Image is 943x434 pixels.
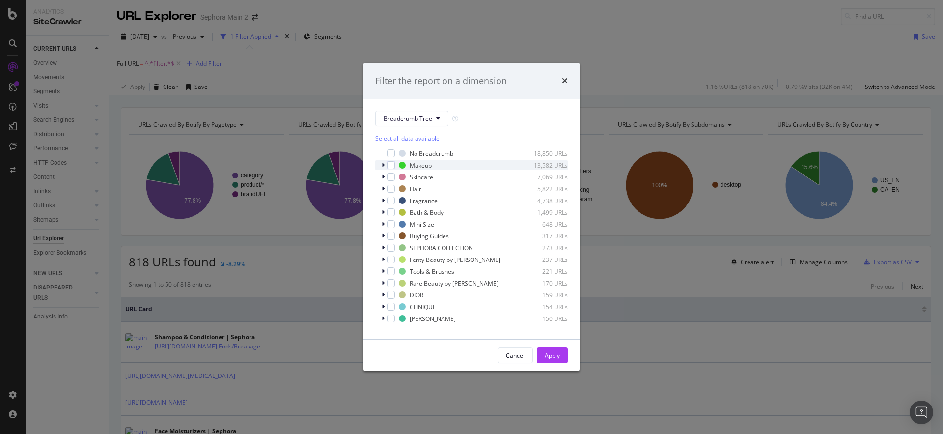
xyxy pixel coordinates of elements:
[520,267,568,276] div: 221 URLs
[520,161,568,170] div: 13,582 URLs
[410,185,421,193] div: Hair
[384,115,432,123] span: Breadcrumb Tree
[410,173,433,181] div: Skincare
[410,220,434,229] div: Mini Size
[520,232,568,240] div: 317 URLs
[375,75,507,87] div: Filter the report on a dimension
[410,291,423,299] div: DIOR
[910,401,933,424] div: Open Intercom Messenger
[520,208,568,217] div: 1,499 URLs
[363,63,580,372] div: modal
[520,303,568,311] div: 154 URLs
[537,347,568,363] button: Apply
[498,347,533,363] button: Cancel
[520,185,568,193] div: 5,822 URLs
[410,161,432,170] div: Makeup
[410,149,453,158] div: No Breadcrumb
[520,149,568,158] div: 18,850 URLs
[375,134,568,143] div: Select all data available
[410,315,456,323] div: [PERSON_NAME]
[520,315,568,323] div: 150 URLs
[410,279,499,288] div: Rare Beauty by [PERSON_NAME]
[410,267,454,276] div: Tools & Brushes
[520,220,568,229] div: 648 URLs
[545,351,560,360] div: Apply
[506,351,525,360] div: Cancel
[410,303,436,311] div: CLINIQUE
[562,75,568,87] div: times
[410,208,444,217] div: Bath & Body
[410,256,500,264] div: Fenty Beauty by [PERSON_NAME]
[520,291,568,299] div: 159 URLs
[520,197,568,205] div: 4,738 URLs
[410,232,449,240] div: Buying Guides
[520,244,568,252] div: 273 URLs
[520,256,568,264] div: 237 URLs
[520,173,568,181] div: 7,069 URLs
[520,279,568,288] div: 170 URLs
[410,197,438,205] div: Fragrance
[375,111,448,126] button: Breadcrumb Tree
[410,244,473,252] div: SEPHORA COLLECTION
